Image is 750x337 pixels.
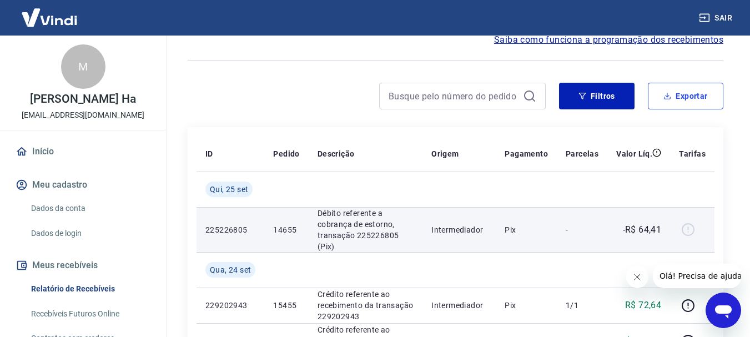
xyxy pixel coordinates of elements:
[648,83,723,109] button: Exportar
[566,148,598,159] p: Parcelas
[318,208,414,252] p: Débito referente a cobrança de estorno, transação 225226805 (Pix)
[431,224,487,235] p: Intermediador
[505,300,548,311] p: Pix
[626,266,648,288] iframe: Fechar mensagem
[318,148,355,159] p: Descrição
[625,299,661,312] p: R$ 72,64
[273,224,299,235] p: 14655
[653,264,741,288] iframe: Mensagem da empresa
[7,8,93,17] span: Olá! Precisa de ajuda?
[205,148,213,159] p: ID
[697,8,737,28] button: Sair
[27,197,153,220] a: Dados da conta
[494,33,723,47] a: Saiba como funciona a programação dos recebimentos
[273,148,299,159] p: Pedido
[27,303,153,325] a: Recebíveis Futuros Online
[318,289,414,322] p: Crédito referente ao recebimento da transação 229202943
[505,224,548,235] p: Pix
[30,93,136,105] p: [PERSON_NAME] Ha
[13,139,153,164] a: Início
[431,300,487,311] p: Intermediador
[431,148,459,159] p: Origem
[706,293,741,328] iframe: Botão para abrir a janela de mensagens
[623,223,662,237] p: -R$ 64,41
[205,300,255,311] p: 229202943
[205,224,255,235] p: 225226805
[13,1,85,34] img: Vindi
[679,148,706,159] p: Tarifas
[273,300,299,311] p: 15455
[505,148,548,159] p: Pagamento
[27,278,153,300] a: Relatório de Recebíveis
[566,300,598,311] p: 1/1
[210,184,248,195] span: Qui, 25 set
[389,88,519,104] input: Busque pelo número do pedido
[13,173,153,197] button: Meu cadastro
[13,253,153,278] button: Meus recebíveis
[22,109,144,121] p: [EMAIL_ADDRESS][DOMAIN_NAME]
[566,224,598,235] p: -
[210,264,251,275] span: Qua, 24 set
[61,44,105,89] div: M
[27,222,153,245] a: Dados de login
[616,148,652,159] p: Valor Líq.
[559,83,635,109] button: Filtros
